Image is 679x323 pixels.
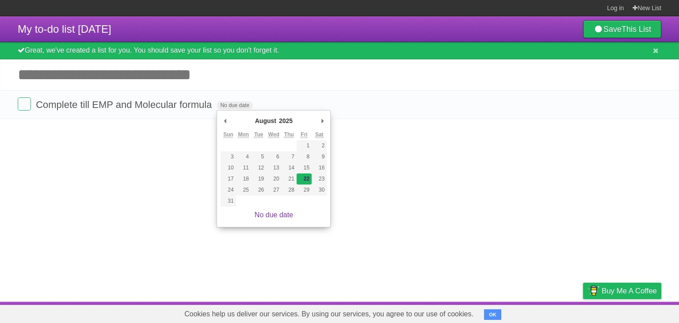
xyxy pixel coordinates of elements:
button: 29 [297,185,312,196]
button: 8 [297,151,312,162]
button: 3 [221,151,236,162]
button: 23 [312,173,327,185]
button: 25 [236,185,251,196]
button: 19 [251,173,266,185]
span: No due date [217,101,252,109]
button: 17 [221,173,236,185]
button: 16 [312,162,327,173]
button: 12 [251,162,266,173]
button: 30 [312,185,327,196]
button: 6 [266,151,281,162]
span: Complete till EMP and Molecular formula [36,99,214,110]
span: Buy me a coffee [602,283,657,299]
div: August [254,114,278,127]
button: 22 [297,173,312,185]
div: 2025 [278,114,294,127]
a: Suggest a feature [606,304,661,321]
button: Next Month [318,114,327,127]
button: 13 [266,162,281,173]
button: Previous Month [221,114,229,127]
a: About [465,304,484,321]
a: Developers [495,304,530,321]
abbr: Wednesday [268,131,279,138]
a: No due date [255,211,293,219]
b: This List [622,25,651,34]
img: Buy me a coffee [587,283,599,298]
button: 9 [312,151,327,162]
abbr: Monday [238,131,249,138]
button: 14 [282,162,297,173]
abbr: Thursday [284,131,294,138]
label: Done [18,97,31,111]
button: 26 [251,185,266,196]
abbr: Friday [301,131,307,138]
abbr: Saturday [315,131,324,138]
button: 31 [221,196,236,207]
a: SaveThis List [583,20,661,38]
abbr: Tuesday [254,131,263,138]
span: My to-do list [DATE] [18,23,111,35]
button: 28 [282,185,297,196]
button: 15 [297,162,312,173]
span: Cookies help us deliver our services. By using our services, you agree to our use of cookies. [175,305,482,323]
a: Privacy [572,304,595,321]
button: 27 [266,185,281,196]
button: 5 [251,151,266,162]
button: 20 [266,173,281,185]
a: Terms [542,304,561,321]
button: OK [484,309,501,320]
button: 18 [236,173,251,185]
button: 10 [221,162,236,173]
button: 2 [312,140,327,151]
button: 21 [282,173,297,185]
a: Buy me a coffee [583,283,661,299]
button: 24 [221,185,236,196]
button: 4 [236,151,251,162]
button: 7 [282,151,297,162]
button: 1 [297,140,312,151]
button: 11 [236,162,251,173]
abbr: Sunday [223,131,233,138]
